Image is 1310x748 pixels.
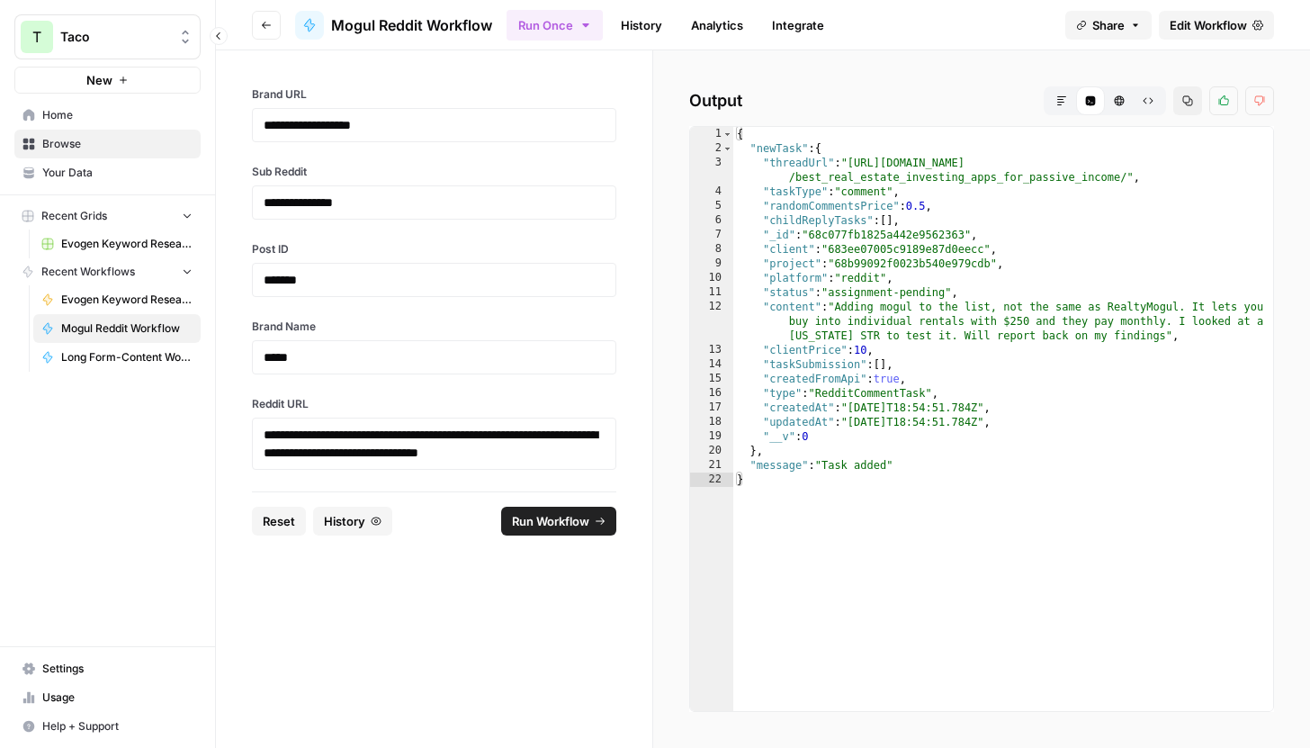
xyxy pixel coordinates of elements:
span: Share [1092,16,1125,34]
div: 13 [690,343,733,357]
a: Long Form-Content Worflow [33,343,201,372]
div: 10 [690,271,733,285]
a: Evogen Keyword Research Agent Grid [33,230,201,258]
span: Usage [42,689,193,706]
a: Home [14,101,201,130]
label: Brand URL [252,86,616,103]
div: 12 [690,300,733,343]
div: 3 [690,156,733,185]
a: Your Data [14,158,201,187]
span: Recent Workflows [41,264,135,280]
span: Evogen Keyword Research Agent [61,292,193,308]
div: 1 [690,127,733,141]
div: 4 [690,185,733,199]
label: Post ID [252,241,616,257]
div: 17 [690,401,733,415]
div: 5 [690,199,733,213]
a: Mogul Reddit Workflow [295,11,492,40]
span: New [86,71,112,89]
span: Your Data [42,165,193,181]
span: Settings [42,661,193,677]
a: History [610,11,673,40]
div: 14 [690,357,733,372]
span: Evogen Keyword Research Agent Grid [61,236,193,252]
div: 16 [690,386,733,401]
span: Mogul Reddit Workflow [331,14,492,36]
span: Toggle code folding, rows 1 through 22 [722,127,732,141]
a: Evogen Keyword Research Agent [33,285,201,314]
div: 22 [690,473,733,487]
div: 20 [690,444,733,458]
a: Mogul Reddit Workflow [33,314,201,343]
label: Brand Name [252,319,616,335]
span: T [32,26,41,48]
div: 9 [690,257,733,271]
button: Run Workflow [501,507,616,536]
span: History [324,512,365,530]
a: Usage [14,683,201,712]
button: History [313,507,392,536]
label: Sub Reddit [252,164,616,180]
span: Help + Support [42,718,193,734]
span: Reset [263,512,295,530]
span: Home [42,107,193,123]
button: Share [1065,11,1152,40]
span: Run Workflow [512,512,589,530]
button: Help + Support [14,712,201,741]
div: 15 [690,372,733,386]
button: Workspace: Taco [14,14,201,59]
a: Analytics [680,11,754,40]
span: Browse [42,136,193,152]
a: Settings [14,654,201,683]
span: Long Form-Content Worflow [61,349,193,365]
span: Taco [60,28,169,46]
button: New [14,67,201,94]
div: 18 [690,415,733,429]
span: Edit Workflow [1170,16,1247,34]
span: Toggle code folding, rows 2 through 20 [722,141,732,156]
div: 11 [690,285,733,300]
div: 6 [690,213,733,228]
div: 21 [690,458,733,473]
button: Recent Grids [14,203,201,230]
a: Integrate [761,11,835,40]
div: 7 [690,228,733,242]
div: 8 [690,242,733,257]
button: Run Once [507,10,603,41]
label: Reddit URL [252,396,616,412]
a: Edit Workflow [1159,11,1274,40]
a: Browse [14,130,201,158]
div: 2 [690,141,733,156]
div: 19 [690,429,733,444]
span: Recent Grids [41,208,107,224]
button: Recent Workflows [14,258,201,285]
span: Mogul Reddit Workflow [61,320,193,337]
button: Reset [252,507,306,536]
h2: Output [689,86,1274,115]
